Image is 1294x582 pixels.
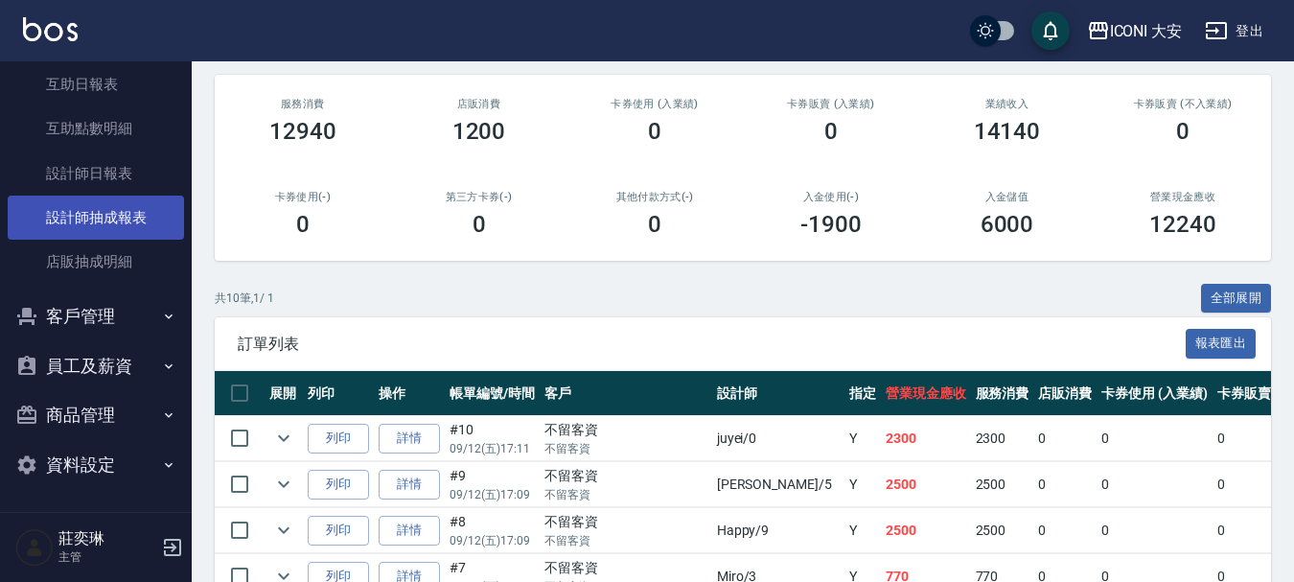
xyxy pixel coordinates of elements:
[589,98,720,110] h2: 卡券使用 (入業績)
[238,335,1186,354] span: 訂單列表
[238,191,368,203] h2: 卡券使用(-)
[971,416,1034,461] td: 2300
[971,508,1034,553] td: 2500
[8,390,184,440] button: 商品管理
[450,486,535,503] p: 09/12 (五) 17:09
[269,424,298,453] button: expand row
[8,341,184,391] button: 員工及薪資
[544,512,707,532] div: 不留客資
[58,548,156,566] p: 主管
[15,528,54,567] img: Person
[414,191,544,203] h2: 第三方卡券(-)
[296,211,310,238] h3: 0
[1033,416,1097,461] td: 0
[881,371,971,416] th: 營業現金應收
[1097,508,1213,553] td: 0
[881,462,971,507] td: 2500
[589,191,720,203] h2: 其他付款方式(-)
[215,290,274,307] p: 共 10 筆, 1 / 1
[8,291,184,341] button: 客戶管理
[445,371,540,416] th: 帳單編號/時間
[269,516,298,545] button: expand row
[766,191,896,203] h2: 入金使用(-)
[648,211,661,238] h3: 0
[544,420,707,440] div: 不留客資
[942,191,1073,203] h2: 入金儲值
[58,529,156,548] h5: 莊奕琳
[648,118,661,145] h3: 0
[1176,118,1190,145] h3: 0
[881,416,971,461] td: 2300
[379,516,440,546] a: 詳情
[445,462,540,507] td: #9
[450,532,535,549] p: 09/12 (五) 17:09
[974,118,1041,145] h3: 14140
[1110,19,1183,43] div: ICONI 大安
[1079,12,1190,51] button: ICONI 大安
[1097,416,1213,461] td: 0
[971,371,1034,416] th: 服務消費
[308,516,369,546] button: 列印
[8,62,184,106] a: 互助日報表
[8,151,184,196] a: 設計師日報表
[971,462,1034,507] td: 2500
[844,508,881,553] td: Y
[414,98,544,110] h2: 店販消費
[824,118,838,145] h3: 0
[544,532,707,549] p: 不留客資
[1197,13,1271,49] button: 登出
[712,508,844,553] td: Happy /9
[265,371,303,416] th: 展開
[374,371,445,416] th: 操作
[544,486,707,503] p: 不留客資
[1097,462,1213,507] td: 0
[712,416,844,461] td: juyei /0
[544,558,707,578] div: 不留客資
[473,211,486,238] h3: 0
[308,470,369,500] button: 列印
[540,371,712,416] th: 客戶
[23,17,78,41] img: Logo
[712,462,844,507] td: [PERSON_NAME] /5
[844,416,881,461] td: Y
[1031,12,1070,50] button: save
[450,440,535,457] p: 09/12 (五) 17:11
[1033,508,1097,553] td: 0
[766,98,896,110] h2: 卡券販賣 (入業績)
[1186,334,1257,352] a: 報表匯出
[942,98,1073,110] h2: 業績收入
[712,371,844,416] th: 設計師
[452,118,506,145] h3: 1200
[800,211,862,238] h3: -1900
[308,424,369,454] button: 列印
[1201,284,1272,314] button: 全部展開
[445,416,540,461] td: #10
[379,470,440,500] a: 詳情
[8,240,184,284] a: 店販抽成明細
[1186,329,1257,359] button: 報表匯出
[1033,462,1097,507] td: 0
[8,440,184,490] button: 資料設定
[544,466,707,486] div: 不留客資
[379,424,440,454] a: 詳情
[238,98,368,110] h3: 服務消費
[1118,191,1248,203] h2: 營業現金應收
[269,470,298,499] button: expand row
[269,118,336,145] h3: 12940
[445,508,540,553] td: #8
[8,106,184,151] a: 互助點數明細
[544,440,707,457] p: 不留客資
[1118,98,1248,110] h2: 卡券販賣 (不入業績)
[844,462,881,507] td: Y
[1149,211,1216,238] h3: 12240
[8,196,184,240] a: 設計師抽成報表
[981,211,1034,238] h3: 6000
[881,508,971,553] td: 2500
[1033,371,1097,416] th: 店販消費
[1097,371,1213,416] th: 卡券使用 (入業績)
[303,371,374,416] th: 列印
[844,371,881,416] th: 指定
